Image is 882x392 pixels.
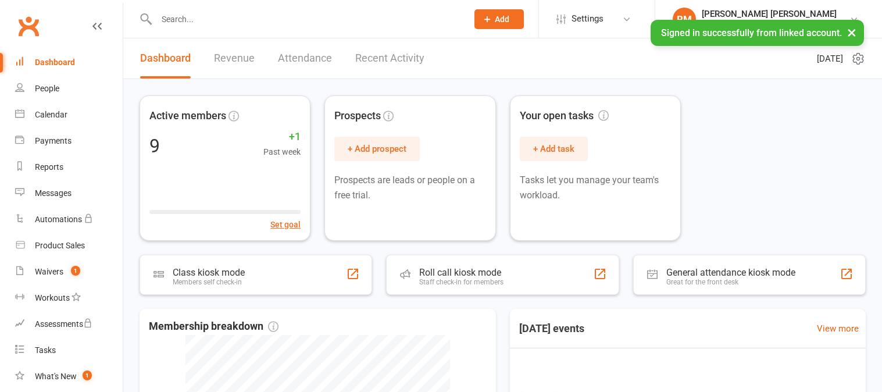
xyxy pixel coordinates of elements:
[15,49,123,76] a: Dashboard
[817,52,843,66] span: [DATE]
[334,173,485,202] p: Prospects are leads or people on a free trial.
[15,259,123,285] a: Waivers 1
[35,372,77,381] div: What's New
[35,136,72,145] div: Payments
[419,278,504,286] div: Staff check-in for members
[35,267,63,276] div: Waivers
[572,6,604,32] span: Settings
[474,9,524,29] button: Add
[15,311,123,337] a: Assessments
[15,337,123,364] a: Tasks
[520,108,609,124] span: Your open tasks
[666,278,795,286] div: Great for the front desk
[15,285,123,311] a: Workouts
[334,137,420,161] button: + Add prospect
[15,102,123,128] a: Calendar
[149,108,226,124] span: Active members
[153,11,459,27] input: Search...
[214,38,255,79] a: Revenue
[419,267,504,278] div: Roll call kiosk mode
[14,12,43,41] a: Clubworx
[263,129,301,145] span: +1
[35,188,72,198] div: Messages
[35,215,82,224] div: Automations
[278,38,332,79] a: Attendance
[661,27,842,38] span: Signed in successfully from linked account.
[35,110,67,119] div: Calendar
[15,180,123,206] a: Messages
[71,266,80,276] span: 1
[355,38,424,79] a: Recent Activity
[35,293,70,302] div: Workouts
[35,84,59,93] div: People
[173,278,245,286] div: Members self check-in
[15,128,123,154] a: Payments
[334,108,381,124] span: Prospects
[35,241,85,250] div: Product Sales
[15,206,123,233] a: Automations
[270,218,301,231] button: Set goal
[666,267,795,278] div: General attendance kiosk mode
[841,20,862,45] button: ×
[83,370,92,380] span: 1
[510,318,594,339] h3: [DATE] events
[520,137,588,161] button: + Add task
[173,267,245,278] div: Class kiosk mode
[35,345,56,355] div: Tasks
[140,38,191,79] a: Dashboard
[35,58,75,67] div: Dashboard
[702,19,849,30] div: Kapincho Jiu-Jitsu [GEOGRAPHIC_DATA]
[35,162,63,172] div: Reports
[15,364,123,390] a: What's New1
[673,8,696,31] div: RM
[15,76,123,102] a: People
[15,233,123,259] a: Product Sales
[263,145,301,158] span: Past week
[702,9,849,19] div: [PERSON_NAME] [PERSON_NAME]
[149,137,160,155] div: 9
[15,154,123,180] a: Reports
[817,322,859,336] a: View more
[35,319,92,329] div: Assessments
[149,318,278,335] span: Membership breakdown
[520,173,671,202] p: Tasks let you manage your team's workload.
[495,15,509,24] span: Add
